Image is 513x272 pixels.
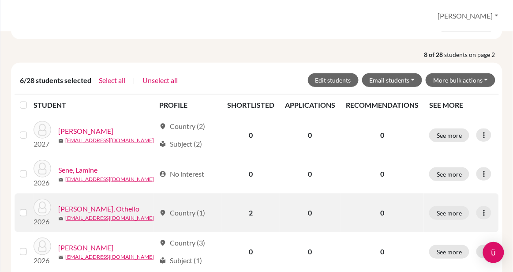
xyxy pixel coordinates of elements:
[159,140,166,147] span: local_library
[142,75,178,86] button: Unselect all
[159,208,205,218] div: Country (1)
[346,246,419,257] p: 0
[280,116,341,155] td: 0
[58,255,64,260] span: mail
[159,121,205,132] div: Country (2)
[280,94,341,116] th: APPLICATIONS
[58,216,64,221] span: mail
[159,238,205,248] div: Country (3)
[280,193,341,232] td: 0
[34,121,51,139] img: Sawyer, Wenny
[222,116,280,155] td: 0
[65,136,154,144] a: [EMAIL_ADDRESS][DOMAIN_NAME]
[34,216,51,227] p: 2026
[98,75,126,86] button: Select all
[58,165,97,175] a: Sene, Lamine
[20,75,91,86] span: 6/28 students selected
[65,253,154,261] a: [EMAIL_ADDRESS][DOMAIN_NAME]
[159,170,166,178] span: account_circle
[434,8,502,24] button: [PERSON_NAME]
[34,255,51,266] p: 2026
[159,209,166,216] span: location_on
[222,94,280,116] th: SHORTLISTED
[159,169,204,179] div: No interest
[222,193,280,232] td: 2
[34,160,51,178] img: Sene, Lamine
[424,50,445,59] strong: 8 of 28
[445,50,502,59] span: students on page 2
[58,126,113,136] a: [PERSON_NAME]
[429,206,469,220] button: See more
[34,178,51,188] p: 2026
[34,94,154,116] th: STUDENT
[424,94,499,116] th: SEE MORE
[222,155,280,193] td: 0
[346,130,419,140] p: 0
[429,167,469,181] button: See more
[341,94,424,116] th: RECOMMENDATIONS
[65,214,154,222] a: [EMAIL_ADDRESS][DOMAIN_NAME]
[222,232,280,271] td: 0
[34,139,51,149] p: 2027
[159,255,202,266] div: Subject (1)
[159,139,202,149] div: Subject (2)
[346,208,419,218] p: 0
[154,94,222,116] th: PROFILE
[159,123,166,130] span: location_on
[34,199,51,216] img: Sherman, Othello
[159,257,166,264] span: local_library
[65,175,154,183] a: [EMAIL_ADDRESS][DOMAIN_NAME]
[483,242,504,263] div: Open Intercom Messenger
[429,245,469,259] button: See more
[58,242,113,253] a: [PERSON_NAME]
[58,177,64,182] span: mail
[362,73,423,87] button: Email students
[429,128,469,142] button: See more
[280,155,341,193] td: 0
[346,169,419,179] p: 0
[280,232,341,271] td: 0
[159,239,166,246] span: location_on
[34,238,51,255] img: Sillah, Boimah
[426,73,495,87] button: More bulk actions
[58,138,64,144] span: mail
[58,204,139,214] a: [PERSON_NAME], Othello
[133,75,135,86] span: |
[308,73,359,87] button: Edit students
